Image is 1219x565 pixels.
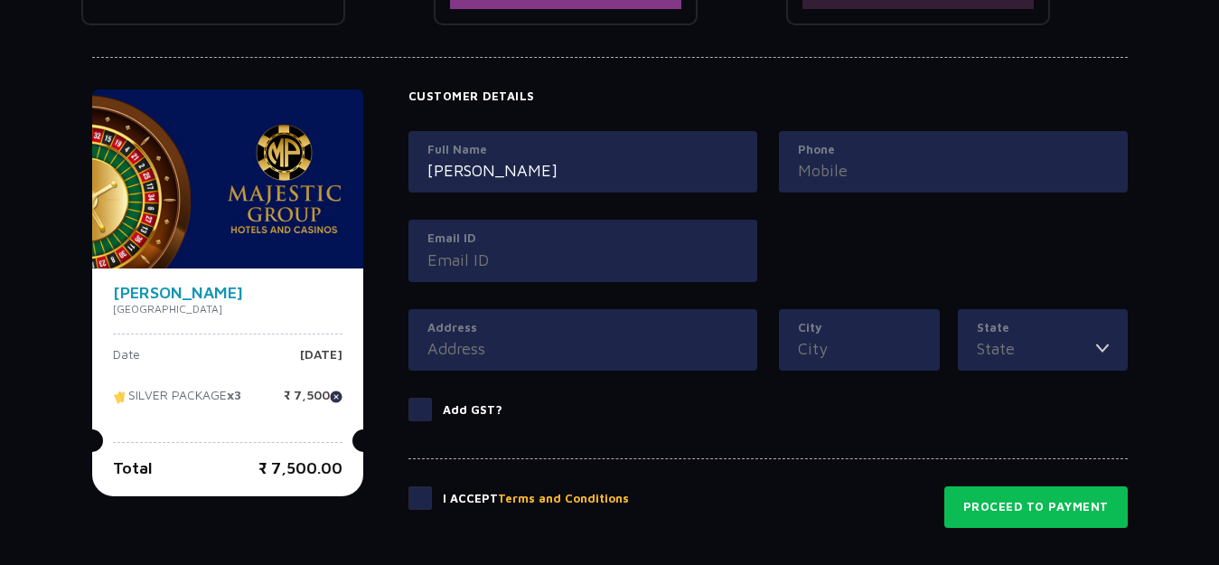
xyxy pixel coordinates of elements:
input: Email ID [427,248,738,272]
label: City [798,319,921,337]
img: tikcet [113,389,128,405]
p: Add GST? [443,401,502,419]
button: Terms and Conditions [498,490,629,508]
p: [GEOGRAPHIC_DATA] [113,301,342,317]
p: ₹ 7,500.00 [258,456,342,480]
p: I Accept [443,490,629,508]
label: Email ID [427,230,738,248]
p: [DATE] [300,348,342,375]
p: SILVER PACKAGE [113,389,241,416]
label: State [977,319,1109,337]
h4: Customer Details [408,89,1128,104]
label: Phone [798,141,1109,159]
button: Proceed to Payment [944,486,1128,528]
strong: x3 [227,388,241,403]
p: Total [113,456,153,480]
input: Address [427,336,738,361]
label: Address [427,319,738,337]
input: Full Name [427,158,738,183]
input: City [798,336,921,361]
h4: [PERSON_NAME] [113,285,342,301]
input: State [977,336,1096,361]
p: ₹ 7,500 [284,389,342,416]
img: majesticPride-banner [92,89,363,268]
label: Full Name [427,141,738,159]
p: Date [113,348,140,375]
input: Mobile [798,158,1109,183]
img: toggler icon [1096,336,1109,361]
